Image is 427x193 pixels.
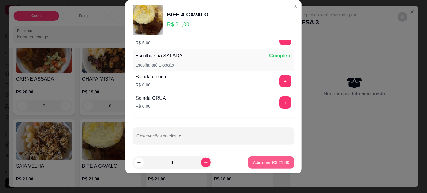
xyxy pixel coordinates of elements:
[136,103,166,109] p: R$ 0,00
[133,5,163,35] img: product-image
[248,156,294,169] button: Adicionar R$ 21,00
[279,75,291,87] button: add
[269,52,292,60] p: Completo
[136,135,291,141] input: Observações do cliente
[136,40,196,46] p: R$ 5,00
[135,52,183,60] p: Escolha sua SALADA
[136,95,166,102] div: Salada CRUA
[291,1,300,11] button: Close
[201,158,211,167] button: increase-product-quantity
[167,20,209,29] p: R$ 21,00
[253,159,289,166] p: Adicionar R$ 21,00
[279,96,291,109] button: add
[136,73,166,81] div: Salada cozida
[135,62,174,68] p: Escolha até 1 opção
[136,82,166,88] p: R$ 0,00
[134,158,144,167] button: decrease-product-quantity
[167,10,209,19] div: BIFE A CAVALO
